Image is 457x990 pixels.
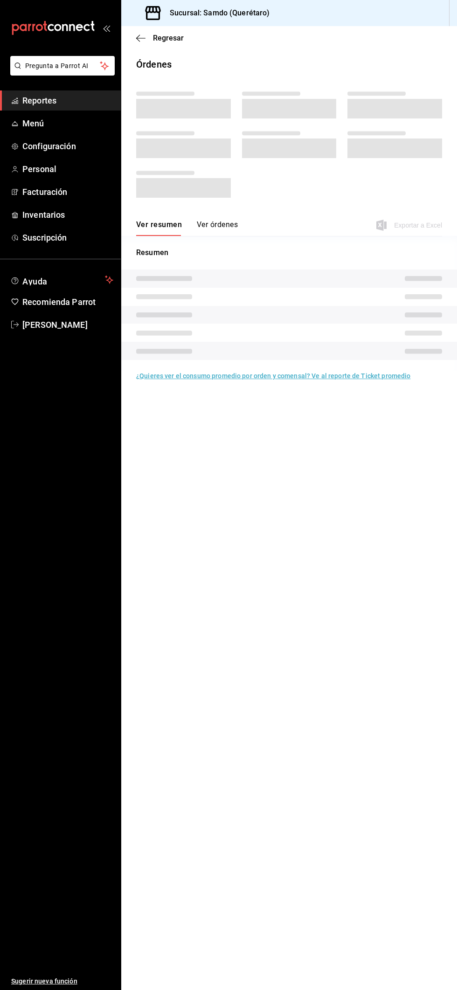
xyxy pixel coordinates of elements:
span: Suscripción [22,231,113,244]
span: Pregunta a Parrot AI [25,61,100,71]
span: Reportes [22,94,113,107]
button: open_drawer_menu [103,24,110,32]
button: Ver órdenes [197,220,238,236]
span: Inventarios [22,208,113,221]
div: Órdenes [136,57,172,71]
span: [PERSON_NAME] [22,318,113,331]
button: Pregunta a Parrot AI [10,56,115,76]
span: Sugerir nueva función [11,976,113,986]
a: Pregunta a Parrot AI [7,68,115,77]
p: Resumen [136,247,442,258]
span: Facturación [22,186,113,198]
span: Configuración [22,140,113,152]
span: Recomienda Parrot [22,296,113,308]
button: Regresar [136,34,184,42]
span: Personal [22,163,113,175]
a: ¿Quieres ver el consumo promedio por orden y comensal? Ve al reporte de Ticket promedio [136,372,410,380]
div: navigation tabs [136,220,238,236]
h3: Sucursal: Samdo (Querétaro) [162,7,270,19]
button: Ver resumen [136,220,182,236]
span: Menú [22,117,113,130]
span: Regresar [153,34,184,42]
span: Ayuda [22,274,101,285]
